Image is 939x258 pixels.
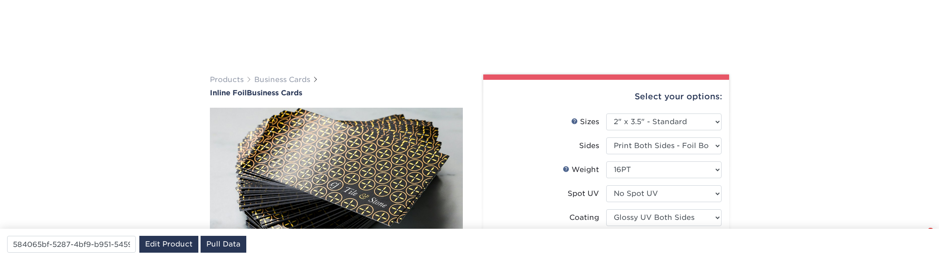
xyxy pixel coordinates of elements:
a: Inline FoilBusiness Cards [210,89,463,97]
div: Sizes [571,117,599,127]
a: Business Cards [254,75,310,84]
div: Coating [569,212,599,223]
div: Sides [579,141,599,151]
div: Select your options: [490,80,722,113]
span: Inline Foil [210,89,247,97]
a: Pull Data [201,236,246,253]
span: 1 [927,228,934,235]
a: Products [210,75,244,84]
a: Edit Product [139,236,198,253]
iframe: Intercom live chat [909,228,930,249]
h1: Business Cards [210,89,463,97]
div: Weight [563,164,599,175]
div: Spot UV [568,188,599,199]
